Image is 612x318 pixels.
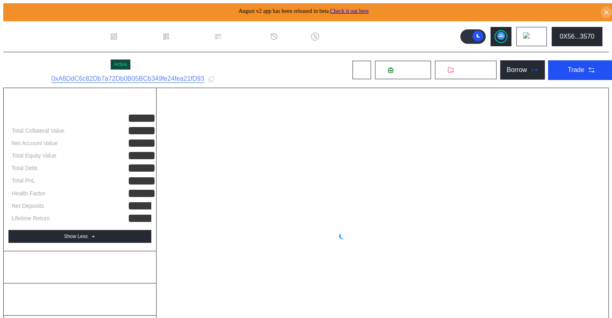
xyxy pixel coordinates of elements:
div: Net Account Value [12,140,58,147]
div: Dashboard [121,33,152,40]
a: 0xA6DdC6c82Db7a72Db0B05BCb349fe24fea21fD93 [52,75,204,83]
a: Discount Factors [306,22,375,51]
span: August v2 app has been released in beta. [239,8,369,14]
div: Show Less [64,234,88,239]
a: Loan Book [157,22,209,51]
div: Loan Book [173,33,204,40]
a: History [265,22,306,51]
div: Total PnL [12,177,35,184]
button: 0X56...3570 [552,27,602,46]
div: Aggregate Debt [8,291,151,307]
div: Net Deposits [12,202,44,209]
a: Check it out here [330,8,369,14]
span: Withdraw [457,66,484,74]
div: Borrow [507,66,527,74]
div: Account Balance [8,259,151,275]
div: History [281,33,301,40]
button: Withdraw [435,60,497,80]
div: Total Collateral Value [12,127,64,134]
a: Permissions [209,22,265,51]
div: 0X56...3570 [560,33,594,40]
div: Total Equity Value [12,152,56,159]
div: Active [114,62,127,67]
div: cUSDO Strategist 1 [10,57,107,72]
div: Lifetime Return [12,215,50,222]
div: Total Account Balance [12,115,67,122]
div: Subaccount ID: [10,76,48,82]
button: Deposit [375,60,431,80]
a: Dashboard [105,22,157,51]
img: pending [339,233,346,239]
div: Health Factor [12,190,45,197]
div: Discount Factors [322,33,371,40]
div: Permissions [225,33,260,40]
img: chain logo [523,32,532,41]
button: Show Less [8,230,151,243]
div: Trade [568,66,584,74]
button: chain logo [516,27,547,46]
div: Total Debt [12,164,37,172]
span: Deposit [397,66,418,74]
button: Borrow [500,60,545,80]
div: Loading timeseries data... [352,232,426,240]
div: Account Summary [8,96,151,112]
